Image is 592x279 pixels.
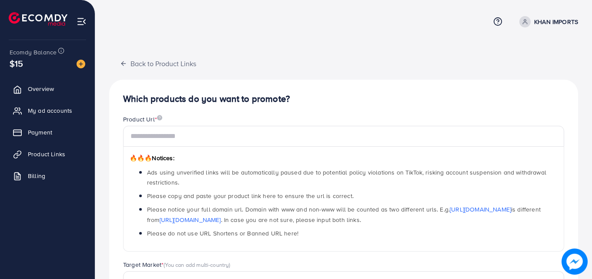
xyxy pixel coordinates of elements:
[28,171,45,180] span: Billing
[147,205,541,224] span: Please notice your full domain url. Domain with www and non-www will be counted as two different ...
[7,167,88,185] a: Billing
[147,192,354,200] span: Please copy and paste your product link here to ensure the url is correct.
[10,57,23,70] span: $15
[123,260,231,269] label: Target Market
[160,215,221,224] a: [URL][DOMAIN_NAME]
[123,94,564,104] h4: Which products do you want to promote?
[534,17,578,27] p: KHAN IMPORTS
[562,249,588,275] img: image
[7,102,88,119] a: My ad accounts
[147,168,546,187] span: Ads using unverified links will be automatically paused due to potential policy violations on Tik...
[28,150,65,158] span: Product Links
[516,16,578,27] a: KHAN IMPORTS
[7,124,88,141] a: Payment
[123,115,162,124] label: Product Url
[164,261,230,269] span: (You can add multi-country)
[28,106,72,115] span: My ad accounts
[450,205,511,214] a: [URL][DOMAIN_NAME]
[7,145,88,163] a: Product Links
[77,17,87,27] img: menu
[157,115,162,121] img: image
[77,60,85,68] img: image
[7,80,88,97] a: Overview
[10,48,57,57] span: Ecomdy Balance
[130,154,174,162] span: Notices:
[9,12,67,26] img: logo
[130,154,152,162] span: 🔥🔥🔥
[147,229,298,238] span: Please do not use URL Shortens or Banned URL here!
[109,54,207,73] button: Back to Product Links
[28,84,54,93] span: Overview
[28,128,52,137] span: Payment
